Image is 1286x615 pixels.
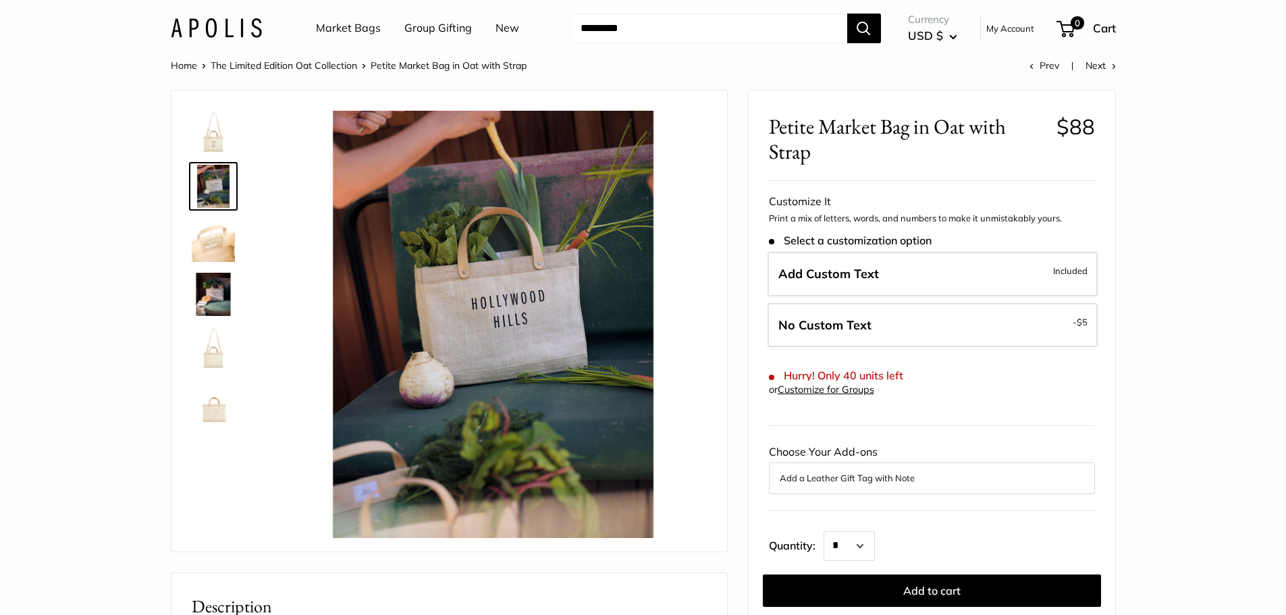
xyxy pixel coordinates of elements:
[192,165,235,208] img: Petite Market Bag in Oat with Strap
[1086,59,1116,72] a: Next
[778,266,879,282] span: Add Custom Text
[769,442,1095,493] div: Choose Your Add-ons
[769,192,1095,212] div: Customize It
[371,59,527,72] span: Petite Market Bag in Oat with Strap
[763,574,1101,607] button: Add to cart
[847,14,881,43] button: Search
[769,114,1046,164] span: Petite Market Bag in Oat with Strap
[769,381,874,399] div: or
[986,20,1034,36] a: My Account
[404,18,472,38] a: Group Gifting
[192,219,235,262] img: Petite Market Bag in Oat with Strap
[769,212,1095,225] p: Print a mix of letters, words, and numbers to make it unmistakably yours.
[189,270,238,319] a: Petite Market Bag in Oat with Strap
[1070,16,1083,30] span: 0
[908,28,943,43] span: USD $
[189,108,238,157] a: Petite Market Bag in Oat with Strap
[192,381,235,424] img: Petite Market Bag in Oat with Strap
[171,57,527,74] nav: Breadcrumb
[769,527,824,561] label: Quantity:
[778,383,874,396] a: Customize for Groups
[769,234,932,247] span: Select a customization option
[1093,21,1116,35] span: Cart
[192,111,235,154] img: Petite Market Bag in Oat with Strap
[189,216,238,265] a: Petite Market Bag in Oat with Strap
[1056,113,1095,140] span: $88
[1073,314,1088,330] span: -
[189,162,238,211] a: Petite Market Bag in Oat with Strap
[570,14,847,43] input: Search...
[279,111,707,538] img: Petite Market Bag in Oat with Strap
[211,59,357,72] a: The Limited Edition Oat Collection
[316,18,381,38] a: Market Bags
[908,10,957,29] span: Currency
[768,252,1098,296] label: Add Custom Text
[908,25,957,47] button: USD $
[171,59,197,72] a: Home
[189,324,238,373] a: Petite Market Bag in Oat with Strap
[189,378,238,427] a: Petite Market Bag in Oat with Strap
[1029,59,1059,72] a: Prev
[192,273,235,316] img: Petite Market Bag in Oat with Strap
[1053,263,1088,279] span: Included
[1058,18,1116,39] a: 0 Cart
[495,18,519,38] a: New
[769,369,903,382] span: Hurry! Only 40 units left
[192,327,235,370] img: Petite Market Bag in Oat with Strap
[780,470,1084,486] button: Add a Leather Gift Tag with Note
[171,18,262,38] img: Apolis
[778,317,872,333] span: No Custom Text
[768,303,1098,348] label: Leave Blank
[1077,317,1088,327] span: $5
